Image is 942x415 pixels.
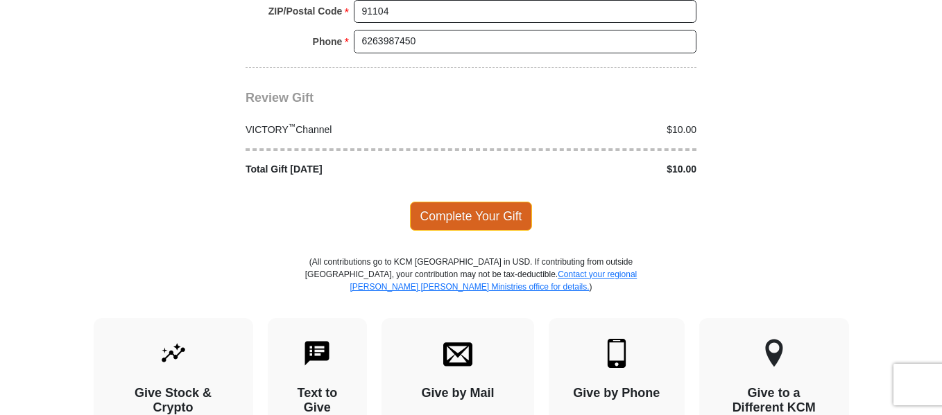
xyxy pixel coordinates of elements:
[289,122,296,130] sup: ™
[406,386,510,401] h4: Give by Mail
[764,339,784,368] img: other-region
[239,123,472,137] div: VICTORY Channel
[305,256,637,318] p: (All contributions go to KCM [GEOGRAPHIC_DATA] in USD. If contributing from outside [GEOGRAPHIC_D...
[443,339,472,368] img: envelope.svg
[350,270,637,292] a: Contact your regional [PERSON_NAME] [PERSON_NAME] Ministries office for details.
[239,162,472,177] div: Total Gift [DATE]
[302,339,332,368] img: text-to-give.svg
[313,32,343,51] strong: Phone
[410,202,533,231] span: Complete Your Gift
[471,123,704,137] div: $10.00
[573,386,660,401] h4: Give by Phone
[268,1,343,21] strong: ZIP/Postal Code
[246,91,314,105] span: Review Gift
[471,162,704,177] div: $10.00
[159,339,188,368] img: give-by-stock.svg
[602,339,631,368] img: mobile.svg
